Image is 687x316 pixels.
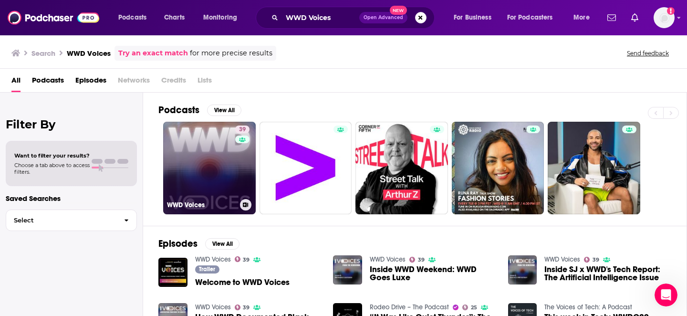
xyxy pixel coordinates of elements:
[8,9,99,27] img: Podchaser - Follow, Share and Rate Podcasts
[282,10,359,25] input: Search podcasts, credits, & more...
[239,125,246,135] span: 39
[370,265,497,282] a: Inside WWD Weekend: WWD Goes Luxe
[544,265,671,282] a: Inside SJ x WWD's Tech Report: The Artificial Intelligence Issue
[158,238,239,250] a: EpisodesView All
[205,238,239,250] button: View All
[118,48,188,59] a: Try an exact match
[6,210,137,231] button: Select
[203,11,237,24] span: Monitoring
[462,305,477,310] a: 25
[158,238,198,250] h2: Episodes
[190,48,272,59] span: for more precise results
[567,10,602,25] button: open menu
[158,104,199,116] h2: Podcasts
[6,194,137,203] p: Saved Searches
[390,6,407,15] span: New
[243,258,250,262] span: 39
[359,12,407,23] button: Open AdvancedNew
[164,11,185,24] span: Charts
[655,284,677,306] iframe: Intercom live chat
[507,11,553,24] span: For Podcasters
[627,10,642,26] a: Show notifications dropdown
[544,303,632,311] a: The Voices of Tech: A Podcast
[6,217,116,223] span: Select
[14,152,90,159] span: Want to filter your results?
[409,257,425,263] a: 39
[544,255,580,263] a: WWD Voices
[67,49,111,58] h3: WWD Voices
[370,303,449,311] a: Rodeo Drive – The Podcast
[158,104,241,116] a: PodcastsView All
[195,278,290,286] a: Welcome to WWD Voices
[235,256,250,262] a: 39
[158,258,187,287] img: Welcome to WWD Voices
[573,11,590,24] span: More
[75,73,106,92] a: Episodes
[167,201,236,209] h3: WWD Voices
[112,10,159,25] button: open menu
[604,10,620,26] a: Show notifications dropdown
[624,49,672,57] button: Send feedback
[364,15,403,20] span: Open Advanced
[158,10,190,25] a: Charts
[207,105,241,116] button: View All
[370,255,406,263] a: WWD Voices
[454,11,491,24] span: For Business
[118,11,146,24] span: Podcasts
[195,255,231,263] a: WWD Voices
[197,10,250,25] button: open menu
[654,7,675,28] span: Logged in as AmberTina
[32,73,64,92] a: Podcasts
[6,117,137,131] h2: Filter By
[161,73,186,92] span: Credits
[667,7,675,15] svg: Add a profile image
[11,73,21,92] a: All
[447,10,503,25] button: open menu
[199,266,215,272] span: Trailer
[501,10,567,25] button: open menu
[593,258,599,262] span: 39
[584,257,599,263] a: 39
[14,162,90,175] span: Choose a tab above to access filters.
[418,258,425,262] span: 39
[235,305,250,310] a: 39
[508,255,537,284] img: Inside SJ x WWD's Tech Report: The Artificial Intelligence Issue
[243,305,250,310] span: 39
[654,7,675,28] img: User Profile
[118,73,150,92] span: Networks
[654,7,675,28] button: Show profile menu
[31,49,55,58] h3: Search
[333,255,362,284] img: Inside WWD Weekend: WWD Goes Luxe
[471,305,477,310] span: 25
[265,7,444,29] div: Search podcasts, credits, & more...
[235,126,250,133] a: 39
[163,122,256,214] a: 39WWD Voices
[195,303,231,311] a: WWD Voices
[198,73,212,92] span: Lists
